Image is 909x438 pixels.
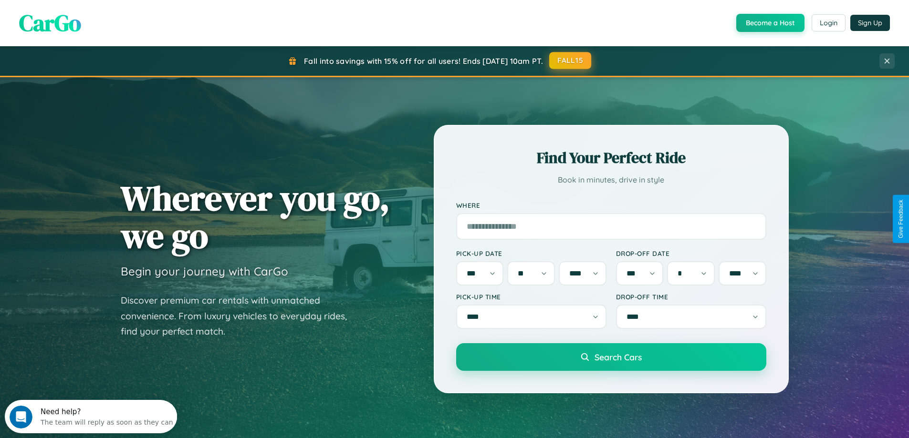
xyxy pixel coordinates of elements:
[36,8,168,16] div: Need help?
[812,14,846,31] button: Login
[456,147,766,168] h2: Find Your Perfect Ride
[456,249,606,257] label: Pick-up Date
[595,352,642,362] span: Search Cars
[850,15,890,31] button: Sign Up
[456,343,766,371] button: Search Cars
[898,200,904,238] div: Give Feedback
[121,293,359,339] p: Discover premium car rentals with unmatched convenience. From luxury vehicles to everyday rides, ...
[19,7,81,39] span: CarGo
[10,406,32,428] iframe: Intercom live chat
[456,293,606,301] label: Pick-up Time
[4,4,178,30] div: Open Intercom Messenger
[5,400,177,433] iframe: Intercom live chat discovery launcher
[616,293,766,301] label: Drop-off Time
[121,264,288,278] h3: Begin your journey with CarGo
[549,52,591,69] button: FALL15
[616,249,766,257] label: Drop-off Date
[456,173,766,187] p: Book in minutes, drive in style
[36,16,168,26] div: The team will reply as soon as they can
[736,14,805,32] button: Become a Host
[121,179,390,255] h1: Wherever you go, we go
[304,56,543,66] span: Fall into savings with 15% off for all users! Ends [DATE] 10am PT.
[456,201,766,209] label: Where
